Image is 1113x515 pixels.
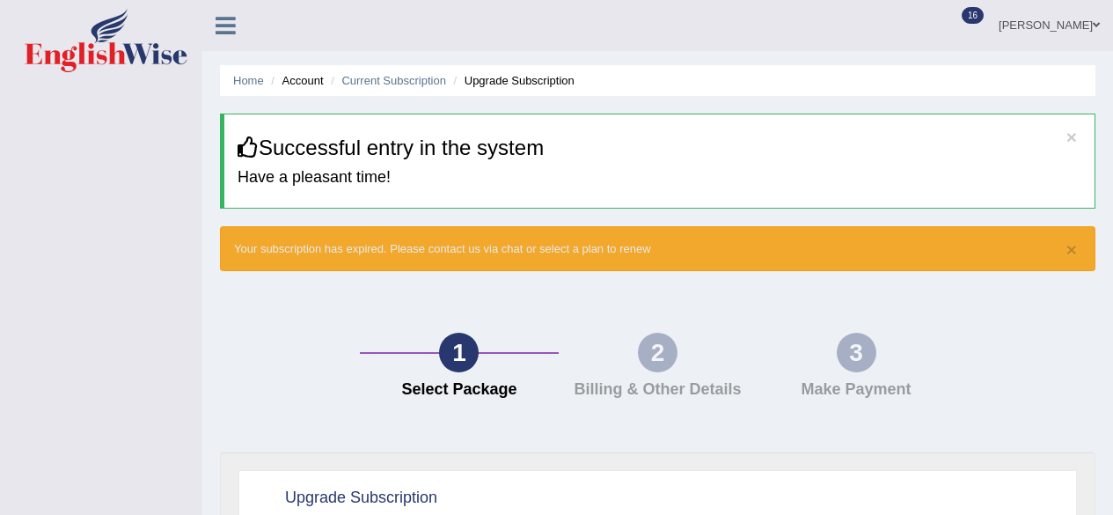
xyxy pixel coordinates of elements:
[238,169,1081,187] h4: Have a pleasant time!
[439,333,479,372] div: 1
[638,333,677,372] div: 2
[1066,128,1077,146] button: ×
[1066,240,1077,259] button: ×
[220,226,1095,271] div: Your subscription has expired. Please contact us via chat or select a plan to renew
[267,72,323,89] li: Account
[450,72,575,89] li: Upgrade Subscription
[369,381,550,399] h4: Select Package
[837,333,876,372] div: 3
[567,381,749,399] h4: Billing & Other Details
[259,485,437,511] h2: Upgrade Subscription
[233,74,264,87] a: Home
[238,136,1081,159] h3: Successful entry in the system
[962,7,984,24] span: 16
[341,74,446,87] a: Current Subscription
[765,381,947,399] h4: Make Payment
